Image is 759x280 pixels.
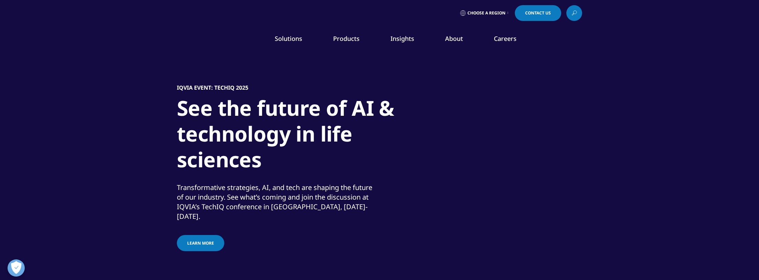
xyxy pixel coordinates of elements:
a: Learn more [177,235,224,251]
a: Careers [494,34,517,43]
button: Open Preferences [8,259,25,277]
h5: IQVIA Event: TechIQ 2025​ [177,84,248,91]
a: About [445,34,463,43]
a: Contact Us [515,5,561,21]
span: Choose a Region [467,10,506,16]
div: Transformative strategies, AI, and tech are shaping the future of our industry. See what’s coming... [177,183,378,221]
a: Solutions [275,34,302,43]
h1: See the future of AI & technology in life sciences​ [177,95,434,177]
a: Products [333,34,360,43]
nav: Primary [235,24,582,56]
span: Contact Us [525,11,551,15]
a: Insights [390,34,414,43]
span: Learn more [187,240,214,246]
